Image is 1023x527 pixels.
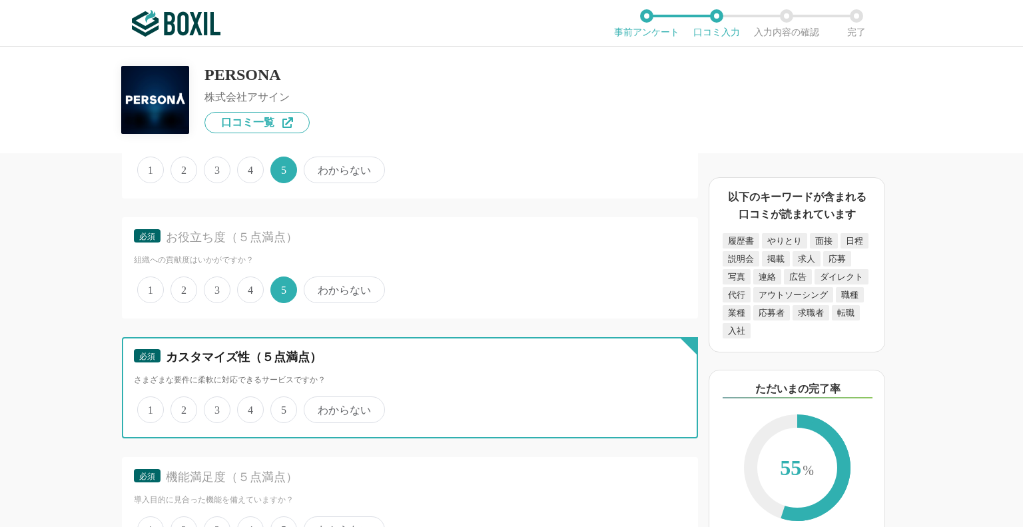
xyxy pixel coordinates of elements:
div: 株式会社アサイン [204,92,310,103]
div: お役立ち度（５点満点） [166,229,663,246]
div: 応募 [823,251,851,266]
div: 求職者 [793,305,829,320]
span: 55 [757,428,837,510]
a: 口コミ一覧 [204,112,310,133]
div: 掲載 [762,251,790,266]
div: さまざまな要件に柔軟に対応できるサービスですか？ [134,374,686,386]
div: 代行 [723,287,751,302]
div: 日程 [841,233,868,249]
span: 3 [204,276,230,303]
span: 2 [170,276,197,303]
div: 広告 [784,269,812,284]
div: 入社 [723,323,751,338]
div: カスタマイズ性（５点満点） [166,349,663,366]
li: 口コミ入力 [681,9,751,37]
div: 求人 [793,251,821,266]
img: ボクシルSaaS_ロゴ [132,10,220,37]
span: 4 [237,157,264,183]
span: 1 [137,157,164,183]
span: 2 [170,396,197,423]
div: 導入目的に見合った機能を備えていますか？ [134,494,686,506]
li: 事前アンケート [611,9,681,37]
div: 転職 [832,305,860,320]
div: 面接 [810,233,838,249]
span: % [803,463,814,478]
div: やりとり [762,233,807,249]
div: 写真 [723,269,751,284]
span: 3 [204,396,230,423]
span: 必須 [139,472,155,481]
span: 必須 [139,352,155,361]
div: ただいまの完了率 [723,381,872,398]
span: 5 [270,276,297,303]
div: 応募者 [753,305,790,320]
span: 2 [170,157,197,183]
span: 必須 [139,232,155,241]
div: アウトソーシング [753,287,833,302]
span: 1 [137,276,164,303]
li: 入力内容の確認 [751,9,821,37]
span: わからない [304,396,385,423]
span: わからない [304,276,385,303]
span: 5 [270,157,297,183]
div: 以下のキーワードが含まれる口コミが読まれています [723,189,871,223]
span: 4 [237,396,264,423]
li: 完了 [821,9,891,37]
div: 連絡 [753,269,781,284]
div: 機能満足度（５点満点） [166,469,663,486]
div: 業種 [723,305,751,320]
span: わからない [304,157,385,183]
div: 履歴書 [723,233,759,249]
div: PERSONA [204,67,310,83]
span: 5 [270,396,297,423]
span: 口コミ一覧 [221,117,274,128]
div: ダイレクト [815,269,868,284]
div: 組織への貢献度はいかがですか？ [134,255,686,266]
span: 1 [137,396,164,423]
div: 職種 [836,287,864,302]
span: 3 [204,157,230,183]
div: 説明会 [723,251,759,266]
span: 4 [237,276,264,303]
